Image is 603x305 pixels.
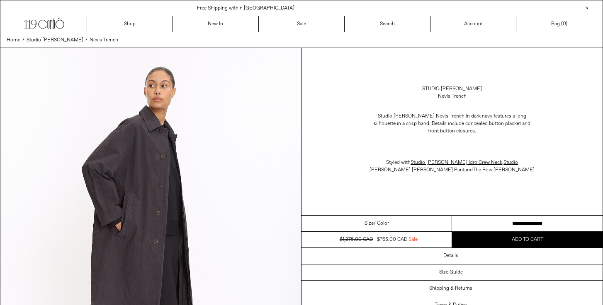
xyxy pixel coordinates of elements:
[374,220,389,227] span: / Color
[408,236,418,243] span: Sale
[473,167,535,173] a: The Row [PERSON_NAME]
[90,37,118,43] span: Nevis Trench
[173,16,259,32] a: New In
[512,236,543,243] span: Add to cart
[345,16,430,32] a: Search
[27,36,83,44] a: Studio [PERSON_NAME]
[377,236,407,243] span: $765.00 CAD
[563,20,567,28] span: )
[430,16,516,32] a: Account
[443,253,458,259] h3: Details
[439,269,463,275] h3: Size Guide
[438,93,467,100] div: Nevis Trench
[365,220,374,227] span: Size
[27,37,83,43] span: Studio [PERSON_NAME]
[411,159,502,166] a: Studio [PERSON_NAME] Idro Crew Neck
[7,37,20,43] span: Home
[563,21,566,27] span: 0
[197,5,294,12] a: Free Shipping within [GEOGRAPHIC_DATA]
[7,36,20,44] a: Home
[22,36,24,44] span: /
[259,16,345,32] a: Sale
[90,36,118,44] a: Nevis Trench
[452,232,603,247] button: Add to cart
[370,159,535,173] span: Styled with , and
[85,36,88,44] span: /
[516,16,602,32] a: Bag ()
[340,236,373,243] s: $1,275.00 CAD
[369,108,535,139] p: Studio [PERSON_NAME] Nevis Trench in dark navy features a long silhouette in a crisp hand. Detail...
[422,85,482,93] a: Studio [PERSON_NAME]
[87,16,173,32] a: Shop
[429,286,472,291] h3: Shipping & Returns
